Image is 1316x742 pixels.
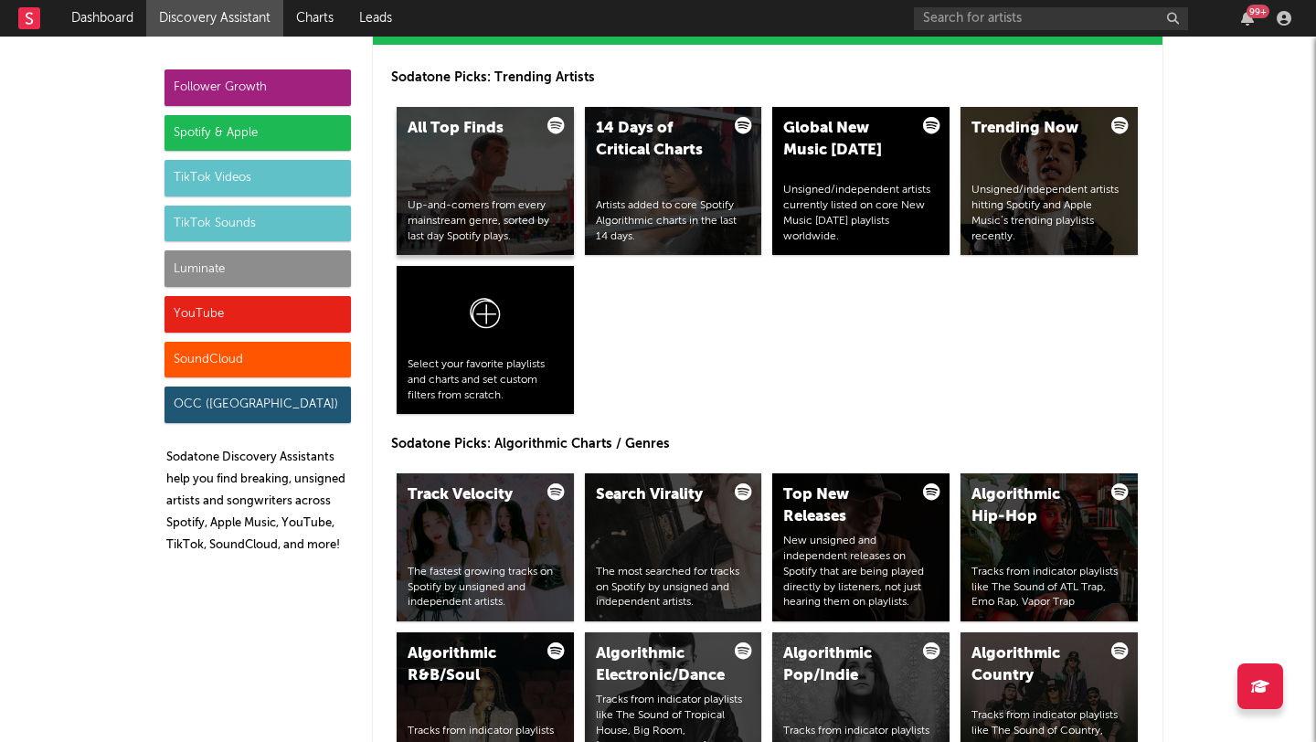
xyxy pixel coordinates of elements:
div: TikTok Videos [164,160,351,196]
div: Track Velocity [408,484,532,506]
a: Global New Music [DATE]Unsigned/independent artists currently listed on core New Music [DATE] pla... [772,107,950,255]
div: Tracks from indicator playlists like The Sound of ATL Trap, Emo Rap, Vapor Trap [971,565,1127,610]
div: Unsigned/independent artists currently listed on core New Music [DATE] playlists worldwide. [783,183,939,244]
div: Luminate [164,250,351,287]
div: Artists added to core Spotify Algorithmic charts in the last 14 days. [596,198,751,244]
a: Search ViralityThe most searched for tracks on Spotify by unsigned and independent artists. [585,473,762,621]
div: Algorithmic R&B/Soul [408,643,532,687]
div: Search Virality [596,484,720,506]
p: Sodatone Picks: Algorithmic Charts / Genres [391,433,1144,455]
div: All Top Finds [408,118,532,140]
a: Select your favorite playlists and charts and set custom filters from scratch. [397,266,574,414]
a: Trending NowUnsigned/independent artists hitting Spotify and Apple Music’s trending playlists rec... [960,107,1138,255]
div: Top New Releases [783,484,907,528]
div: TikTok Sounds [164,206,351,242]
div: Algorithmic Electronic/Dance [596,643,720,687]
div: Up-and-comers from every mainstream genre, sorted by last day Spotify plays. [408,198,563,244]
div: Unsigned/independent artists hitting Spotify and Apple Music’s trending playlists recently. [971,183,1127,244]
input: Search for artists [914,7,1188,30]
a: Algorithmic Hip-HopTracks from indicator playlists like The Sound of ATL Trap, Emo Rap, Vapor Trap [960,473,1138,621]
a: 14 Days of Critical ChartsArtists added to core Spotify Algorithmic charts in the last 14 days. [585,107,762,255]
div: New unsigned and independent releases on Spotify that are being played directly by listeners, not... [783,534,939,610]
div: 99 + [1247,5,1269,18]
div: YouTube [164,296,351,333]
div: SoundCloud [164,342,351,378]
a: Track VelocityThe fastest growing tracks on Spotify by unsigned and independent artists. [397,473,574,621]
a: Top New ReleasesNew unsigned and independent releases on Spotify that are being played directly b... [772,473,950,621]
div: Spotify & Apple [164,115,351,152]
div: Algorithmic Country [971,643,1096,687]
p: Sodatone Picks: Trending Artists [391,67,1144,89]
p: Sodatone Discovery Assistants help you find breaking, unsigned artists and songwriters across Spo... [166,447,351,556]
div: Follower Growth [164,69,351,106]
a: All Top FindsUp-and-comers from every mainstream genre, sorted by last day Spotify plays. [397,107,574,255]
div: Trending Now [971,118,1096,140]
div: Algorithmic Pop/Indie [783,643,907,687]
div: Global New Music [DATE] [783,118,907,162]
div: 14 Days of Critical Charts [596,118,720,162]
div: Algorithmic Hip-Hop [971,484,1096,528]
div: OCC ([GEOGRAPHIC_DATA]) [164,387,351,423]
button: 99+ [1241,11,1254,26]
div: Select your favorite playlists and charts and set custom filters from scratch. [408,357,563,403]
div: The most searched for tracks on Spotify by unsigned and independent artists. [596,565,751,610]
div: The fastest growing tracks on Spotify by unsigned and independent artists. [408,565,563,610]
